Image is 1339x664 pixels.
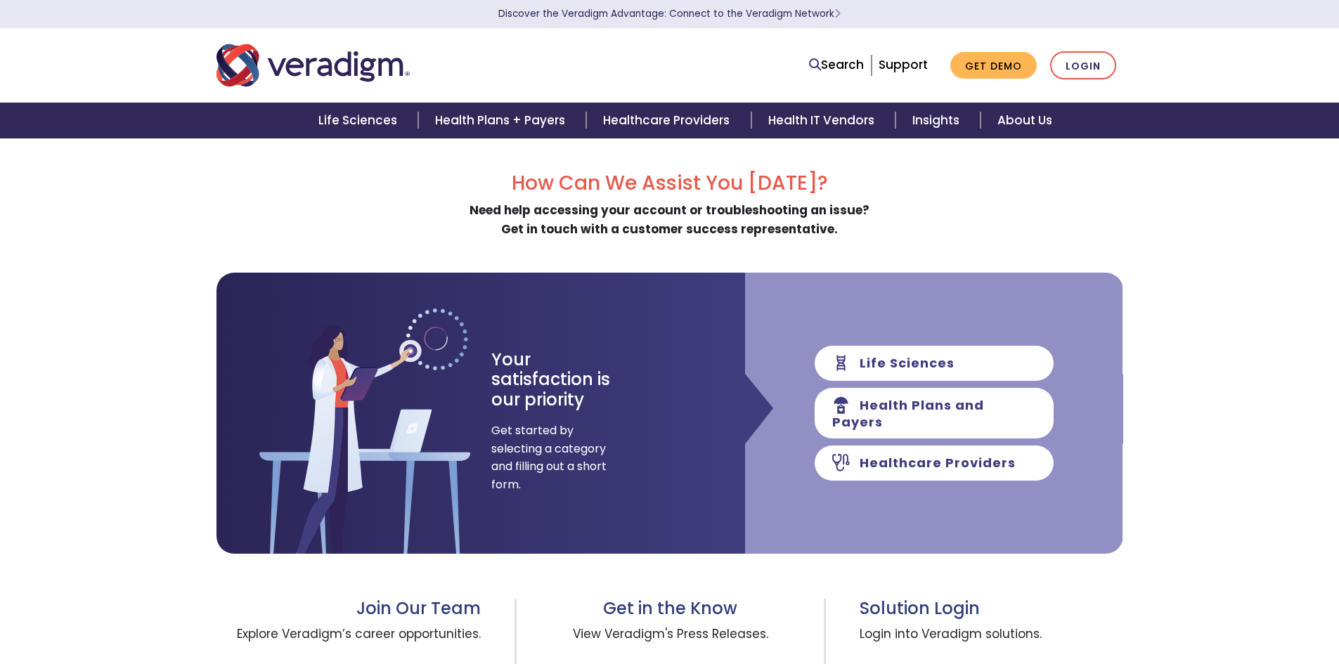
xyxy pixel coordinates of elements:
span: Get started by selecting a category and filling out a short form. [491,422,607,493]
img: Veradigm logo [216,42,410,89]
a: About Us [981,103,1069,138]
h2: How Can We Assist You [DATE]? [216,171,1123,195]
strong: Need help accessing your account or troubleshooting an issue? Get in touch with a customer succes... [470,202,869,237]
a: Insights [895,103,981,138]
a: Search [809,56,864,74]
a: Health IT Vendors [751,103,895,138]
a: Health Plans + Payers [418,103,586,138]
h3: Your satisfaction is our priority [491,350,635,410]
a: Support [879,56,928,73]
span: Learn More [834,7,841,20]
a: Login [1050,51,1116,80]
a: Healthcare Providers [586,103,751,138]
h3: Join Our Team [216,599,481,619]
a: Life Sciences [302,103,418,138]
h3: Solution Login [860,599,1123,619]
a: Discover the Veradigm Advantage: Connect to the Veradigm NetworkLearn More [498,7,841,20]
a: Get Demo [950,52,1037,79]
h3: Get in the Know [550,599,790,619]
